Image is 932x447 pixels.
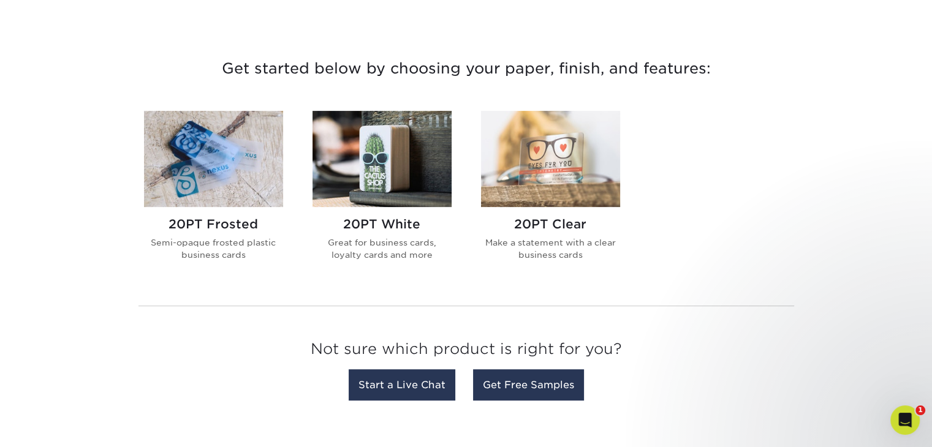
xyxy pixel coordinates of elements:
[138,331,794,373] h3: Not sure which product is right for you?
[313,111,452,281] a: 20PT White Plastic Cards 20PT White Great for business cards, loyalty cards and more
[915,405,925,415] span: 1
[313,111,452,207] img: 20PT White Plastic Cards
[144,111,283,281] a: 20PT Frosted Plastic Cards 20PT Frosted Semi-opaque frosted plastic business cards
[481,111,620,281] a: 20PT Clear Plastic Cards 20PT Clear Make a statement with a clear business cards
[473,369,584,400] a: Get Free Samples
[313,236,452,261] p: Great for business cards, loyalty cards and more
[481,236,620,261] p: Make a statement with a clear business cards
[349,369,455,400] a: Start a Live Chat
[144,236,283,261] p: Semi-opaque frosted plastic business cards
[108,41,825,96] h3: Get started below by choosing your paper, finish, and features:
[313,217,452,231] h2: 20PT White
[144,111,283,207] img: 20PT Frosted Plastic Cards
[144,217,283,231] h2: 20PT Frosted
[481,217,620,231] h2: 20PT Clear
[890,405,920,435] iframe: Intercom live chat
[481,111,620,207] img: 20PT Clear Plastic Cards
